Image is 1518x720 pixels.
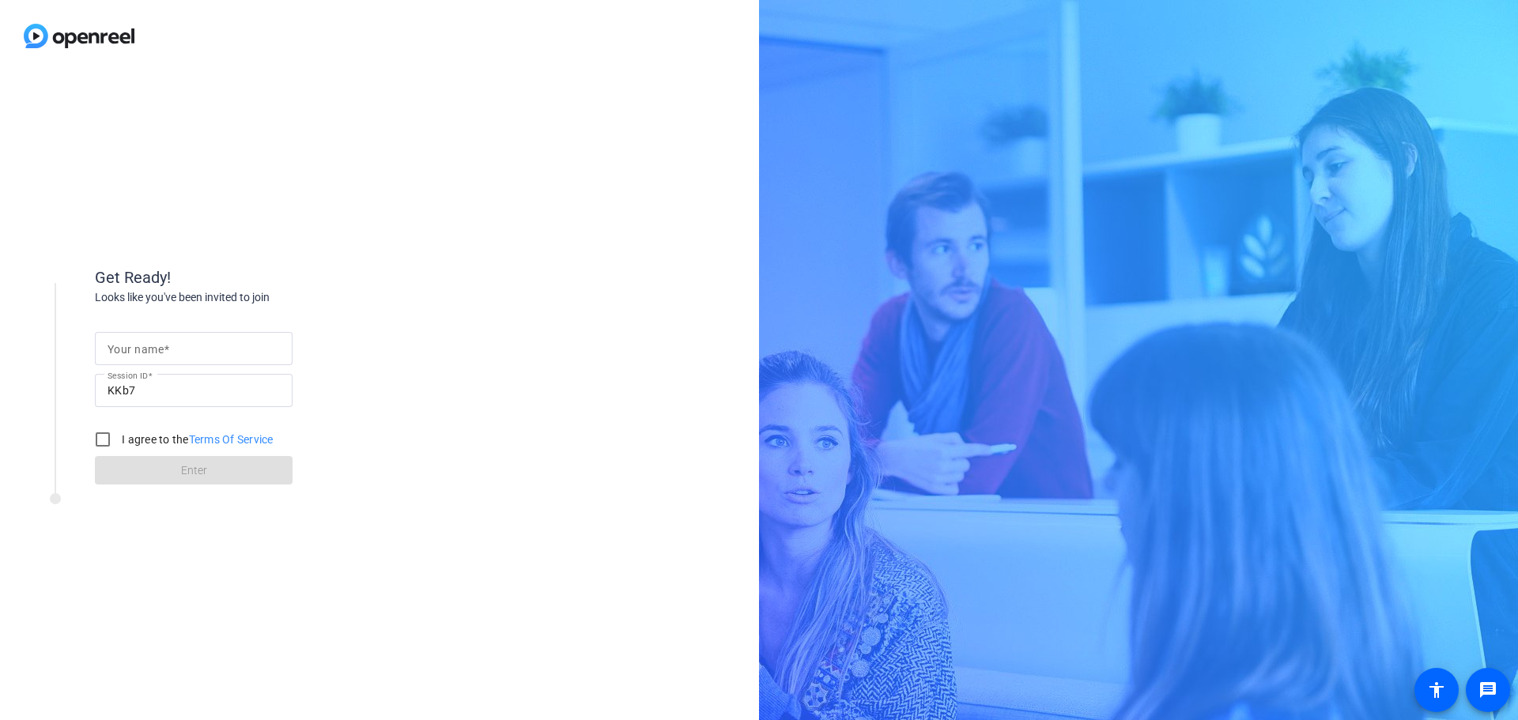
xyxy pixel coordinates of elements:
[108,371,148,380] mat-label: Session ID
[95,289,411,306] div: Looks like you've been invited to join
[119,432,274,447] label: I agree to the
[108,343,164,356] mat-label: Your name
[1427,680,1446,699] mat-icon: accessibility
[95,266,411,289] div: Get Ready!
[1478,680,1497,699] mat-icon: message
[189,433,274,446] a: Terms Of Service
